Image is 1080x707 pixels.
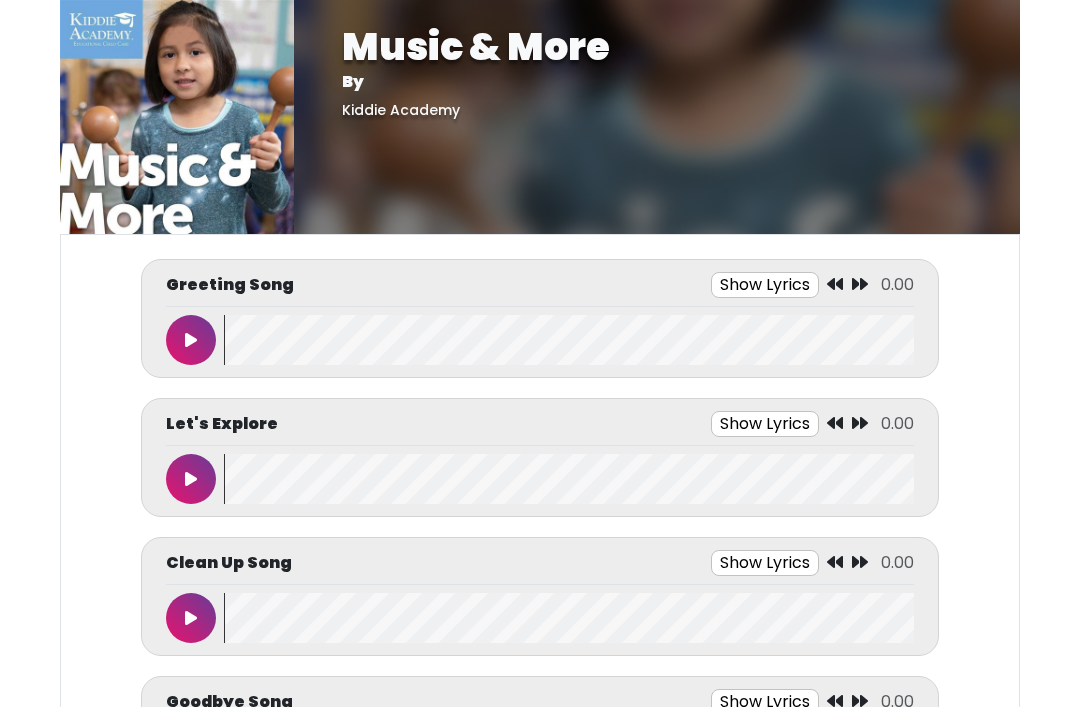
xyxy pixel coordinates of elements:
[166,412,278,436] p: Let's Explore
[342,102,972,119] h5: Kiddie Academy
[711,272,819,298] button: Show Lyrics
[711,550,819,576] button: Show Lyrics
[711,411,819,437] button: Show Lyrics
[166,273,294,297] p: Greeting Song
[166,551,292,575] p: Clean Up Song
[342,70,972,94] p: By
[881,551,914,574] span: 0.00
[881,412,914,435] span: 0.00
[881,273,914,296] span: 0.00
[342,24,972,70] h1: Music & More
